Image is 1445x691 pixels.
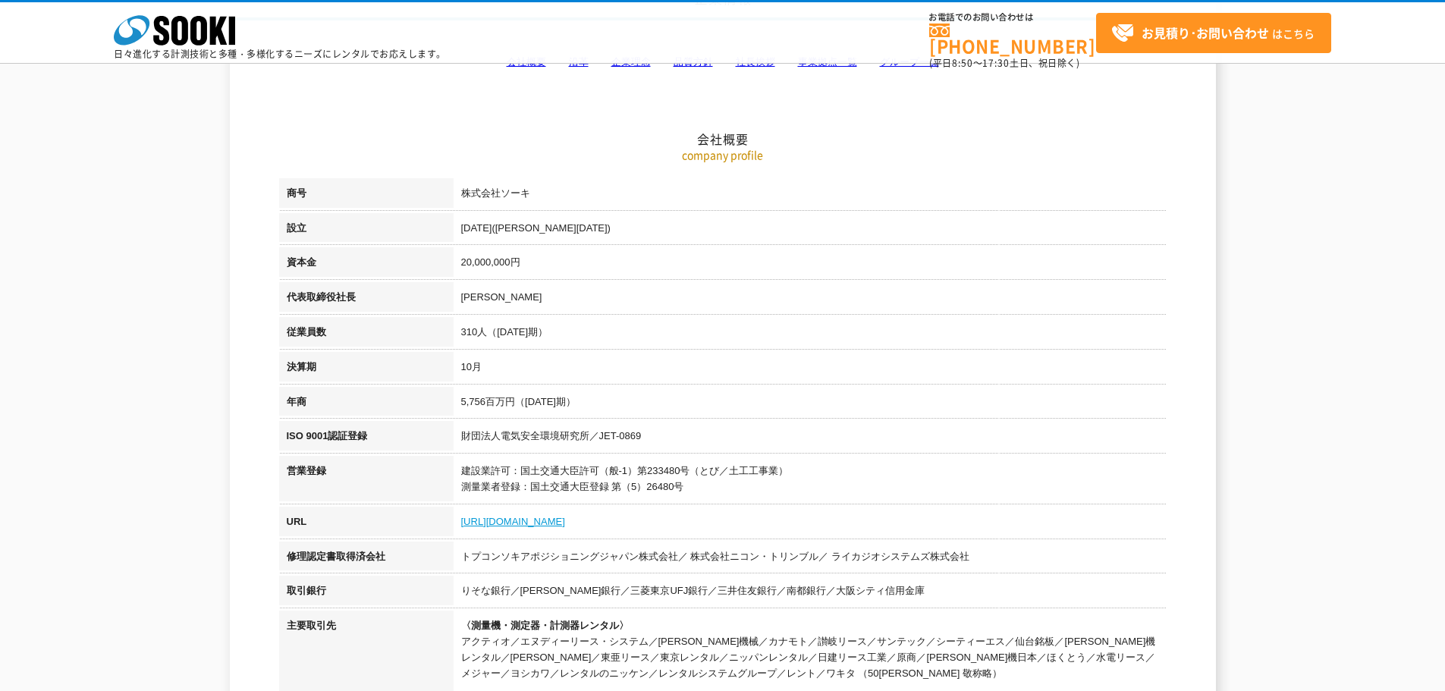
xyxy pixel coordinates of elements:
[454,213,1167,248] td: [DATE]([PERSON_NAME][DATE])
[279,352,454,387] th: 決算期
[929,56,1079,70] span: (平日 ～ 土日、祝日除く)
[279,421,454,456] th: ISO 9001認証登録
[461,620,629,631] span: 〈測量機・測定器・計測器レンタル〉
[1111,22,1315,45] span: はこちら
[279,213,454,248] th: 設立
[454,178,1167,213] td: 株式会社ソーキ
[454,352,1167,387] td: 10月
[279,178,454,213] th: 商号
[454,247,1167,282] td: 20,000,000円
[454,421,1167,456] td: 財団法人電気安全環境研究所／JET-0869
[929,13,1096,22] span: お電話でのお問い合わせは
[279,576,454,611] th: 取引銀行
[461,516,565,527] a: [URL][DOMAIN_NAME]
[279,147,1167,163] p: company profile
[279,542,454,576] th: 修理認定書取得済会社
[279,456,454,507] th: 営業登録
[454,456,1167,507] td: 建設業許可：国土交通大臣許可（般-1）第233480号（とび／土工工事業） 測量業者登録：国土交通大臣登録 第（5）26480号
[454,576,1167,611] td: りそな銀行／[PERSON_NAME]銀行／三菱東京UFJ銀行／三井住友銀行／南都銀行／大阪シティ信用金庫
[279,282,454,317] th: 代表取締役社長
[279,387,454,422] th: 年商
[279,317,454,352] th: 従業員数
[114,49,446,58] p: 日々進化する計測技術と多種・多様化するニーズにレンタルでお応えします。
[454,542,1167,576] td: トプコンソキアポジショニングジャパン株式会社／ 株式会社ニコン・トリンブル／ ライカジオシステムズ株式会社
[929,24,1096,55] a: [PHONE_NUMBER]
[952,56,973,70] span: 8:50
[1096,13,1331,53] a: お見積り･お問い合わせはこちら
[454,387,1167,422] td: 5,756百万円（[DATE]期）
[454,282,1167,317] td: [PERSON_NAME]
[982,56,1010,70] span: 17:30
[279,247,454,282] th: 資本金
[1142,24,1269,42] strong: お見積り･お問い合わせ
[454,317,1167,352] td: 310人（[DATE]期）
[279,507,454,542] th: URL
